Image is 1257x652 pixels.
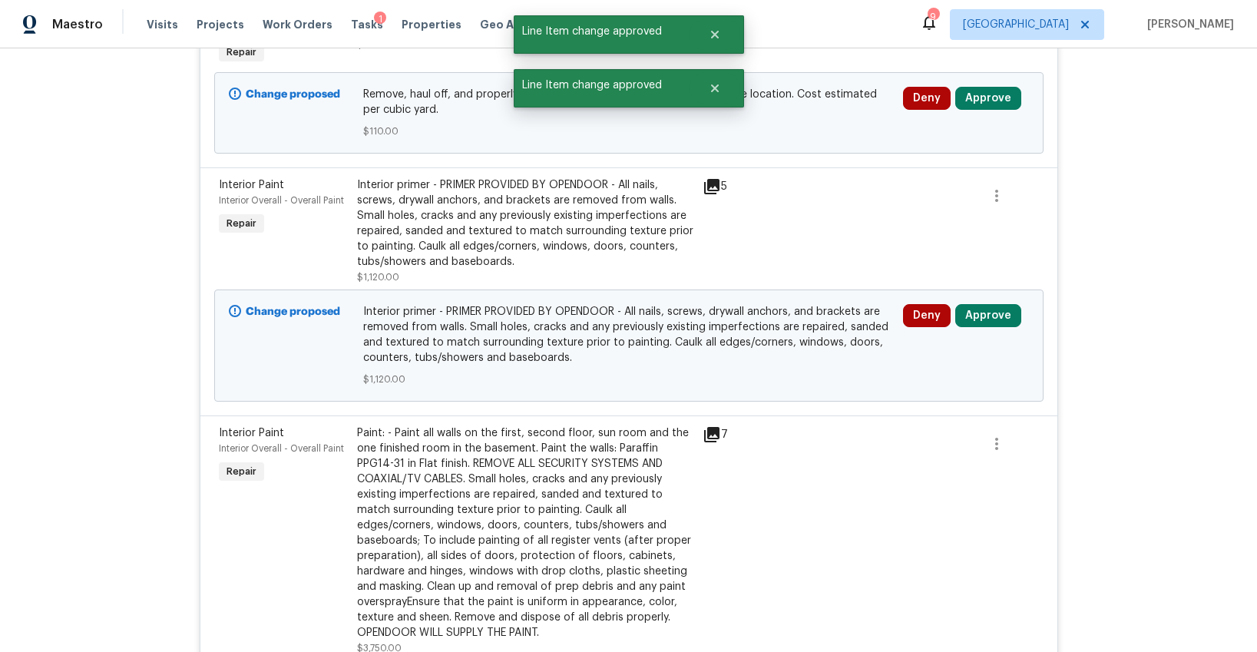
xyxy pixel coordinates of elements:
span: Geo Assignments [480,17,580,32]
span: $110.00 [363,124,894,139]
span: Properties [402,17,461,32]
span: Repair [220,45,263,60]
span: $1,120.00 [357,273,399,282]
button: Approve [955,304,1021,327]
div: 5 [703,177,762,196]
div: 1 [374,12,386,27]
span: Interior primer - PRIMER PROVIDED BY OPENDOOR - All nails, screws, drywall anchors, and brackets ... [363,304,894,366]
span: Line Item change approved [514,69,690,101]
button: Close [690,19,740,50]
span: Repair [220,464,263,479]
span: Interior Paint [219,180,284,190]
span: Interior Overall - Overall Paint [219,444,344,453]
button: Approve [955,87,1021,110]
div: 9 [928,9,938,25]
span: Repair [220,216,263,231]
button: Deny [903,87,951,110]
b: Change proposed [246,89,340,100]
span: Projects [197,17,244,32]
span: Work Orders [263,17,332,32]
div: Interior primer - PRIMER PROVIDED BY OPENDOOR - All nails, screws, drywall anchors, and brackets ... [357,177,693,270]
span: Interior Paint [219,428,284,439]
div: Paint: - Paint all walls on the first, second floor, sun room and the one finished room in the ba... [357,425,693,640]
button: Close [690,73,740,104]
span: [GEOGRAPHIC_DATA] [963,17,1069,32]
button: Deny [903,304,951,327]
span: Remove, haul off, and properly dispose of any debris left by seller to offsite location. Cost est... [363,87,894,117]
span: Line Item change approved [514,15,690,48]
span: $1,120.00 [363,372,894,387]
span: Interior Overall - Overall Paint [219,196,344,205]
b: Change proposed [246,306,340,317]
div: 7 [703,425,762,444]
span: [PERSON_NAME] [1141,17,1234,32]
span: Visits [147,17,178,32]
span: Tasks [351,19,383,30]
span: Maestro [52,17,103,32]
